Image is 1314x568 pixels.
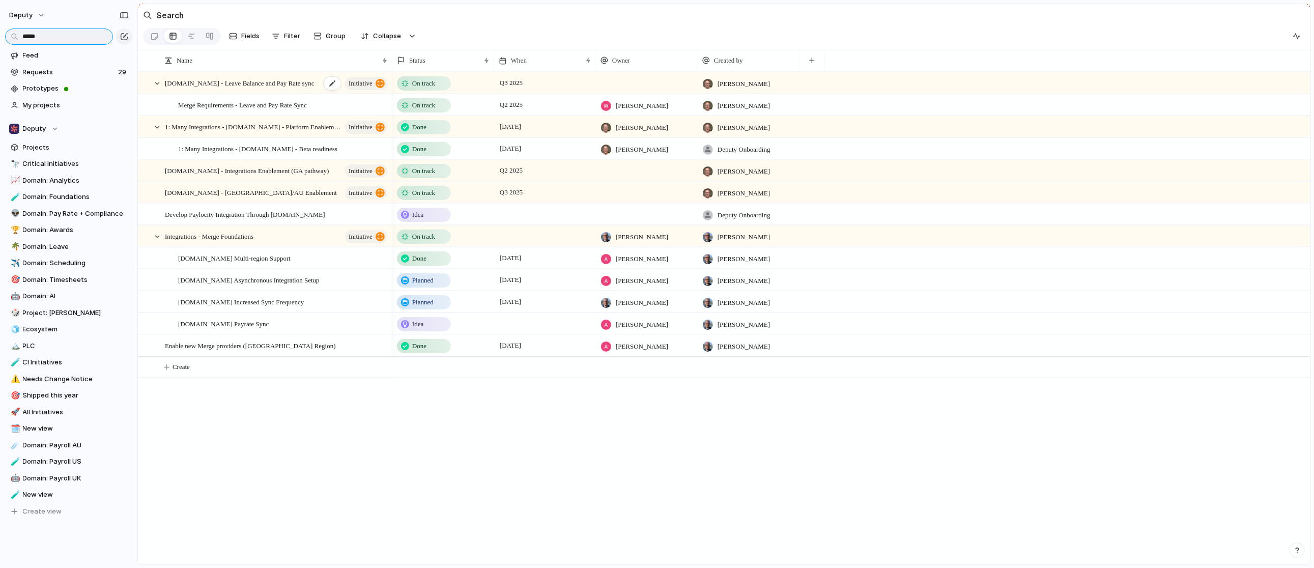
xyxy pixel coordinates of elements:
[5,355,132,370] a: 🧪CI Initiatives
[23,357,129,367] span: CI Initiatives
[612,55,630,66] span: Owner
[178,143,337,154] span: 1: Many Integrations - [DOMAIN_NAME] - Beta readiness
[23,324,129,334] span: Ecosystem
[165,208,325,220] span: Develop Paylocity Integration Through [DOMAIN_NAME]
[412,210,423,220] span: Idea
[355,28,406,44] button: Collapse
[345,230,387,243] button: initiative
[9,357,19,367] button: 🧪
[23,341,129,351] span: PLC
[5,388,132,403] div: 🎯Shipped this year
[497,143,524,155] span: [DATE]
[5,454,132,469] a: 🧪Domain: Payroll US
[5,322,132,337] a: 🧊Ecosystem
[412,319,423,329] span: Idea
[23,83,129,94] span: Prototypes
[5,471,132,486] a: 🤖Domain: Payroll UK
[23,506,62,517] span: Create view
[616,276,668,286] span: [PERSON_NAME]
[5,372,132,387] a: ⚠️Needs Change Notice
[9,209,19,219] button: 👽
[718,232,770,242] span: [PERSON_NAME]
[308,28,351,44] button: Group
[9,341,19,351] button: 🏔️
[225,28,264,44] button: Fields
[23,176,129,186] span: Domain: Analytics
[412,188,435,198] span: On track
[5,438,132,453] a: ☄️Domain: Payroll AU
[5,156,132,172] div: 🔭Critical Initiatives
[11,373,18,385] div: ⚠️
[9,159,19,169] button: 🔭
[11,423,18,435] div: 🗓️
[718,145,770,155] span: Deputy Onboarding
[165,77,315,89] span: [DOMAIN_NAME] - Leave Balance and Pay Rate sync
[9,291,19,301] button: 🤖
[349,120,373,134] span: initiative
[718,254,770,264] span: [PERSON_NAME]
[11,175,18,186] div: 📈
[165,164,329,176] span: [DOMAIN_NAME] - Integrations Enablement (GA pathway)
[412,341,426,351] span: Done
[5,98,132,113] a: My projects
[11,340,18,352] div: 🏔️
[9,407,19,417] button: 🚀
[11,307,18,319] div: 🎲
[23,67,115,77] span: Requests
[9,258,19,268] button: ✈️
[268,28,304,44] button: Filter
[11,406,18,418] div: 🚀
[349,186,373,200] span: initiative
[349,230,373,244] span: initiative
[5,487,132,502] a: 🧪New view
[23,50,129,61] span: Feed
[9,374,19,384] button: ⚠️
[11,291,18,302] div: 🤖
[718,276,770,286] span: [PERSON_NAME]
[5,504,132,519] button: Create view
[23,390,129,401] span: Shipped this year
[9,324,19,334] button: 🧊
[5,206,132,221] a: 👽Domain: Pay Rate + Compliance
[497,164,525,177] span: Q2 2025
[511,55,527,66] span: When
[5,239,132,254] div: 🌴Domain: Leave
[9,473,19,484] button: 🤖
[718,210,770,220] span: Deputy Onboarding
[497,296,524,308] span: [DATE]
[345,186,387,200] button: initiative
[5,272,132,288] a: 🎯Domain: Timesheets
[9,10,33,20] span: deputy
[497,186,525,198] span: Q3 2025
[23,100,129,110] span: My projects
[11,472,18,484] div: 🤖
[5,222,132,238] a: 🏆Domain: Awards
[497,77,525,89] span: Q3 2025
[165,121,342,132] span: 1: Many Integrations - [DOMAIN_NAME] - Platform Enablement
[718,342,770,352] span: [PERSON_NAME]
[9,457,19,467] button: 🧪
[497,339,524,352] span: [DATE]
[11,208,18,219] div: 👽
[11,274,18,286] div: 🎯
[178,99,307,110] span: Merge Requirements - Leave and Pay Rate Sync
[9,308,19,318] button: 🎲
[5,255,132,271] a: ✈️Domain: Scheduling
[9,423,19,434] button: 🗓️
[5,289,132,304] a: 🤖Domain: AI
[178,318,269,329] span: [DOMAIN_NAME] Payrate Sync
[118,67,128,77] span: 29
[5,405,132,420] a: 🚀All Initiatives
[5,338,132,354] div: 🏔️PLC
[23,457,129,467] span: Domain: Payroll US
[156,9,184,21] h2: Search
[718,123,770,133] span: [PERSON_NAME]
[412,78,435,89] span: On track
[11,324,18,335] div: 🧊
